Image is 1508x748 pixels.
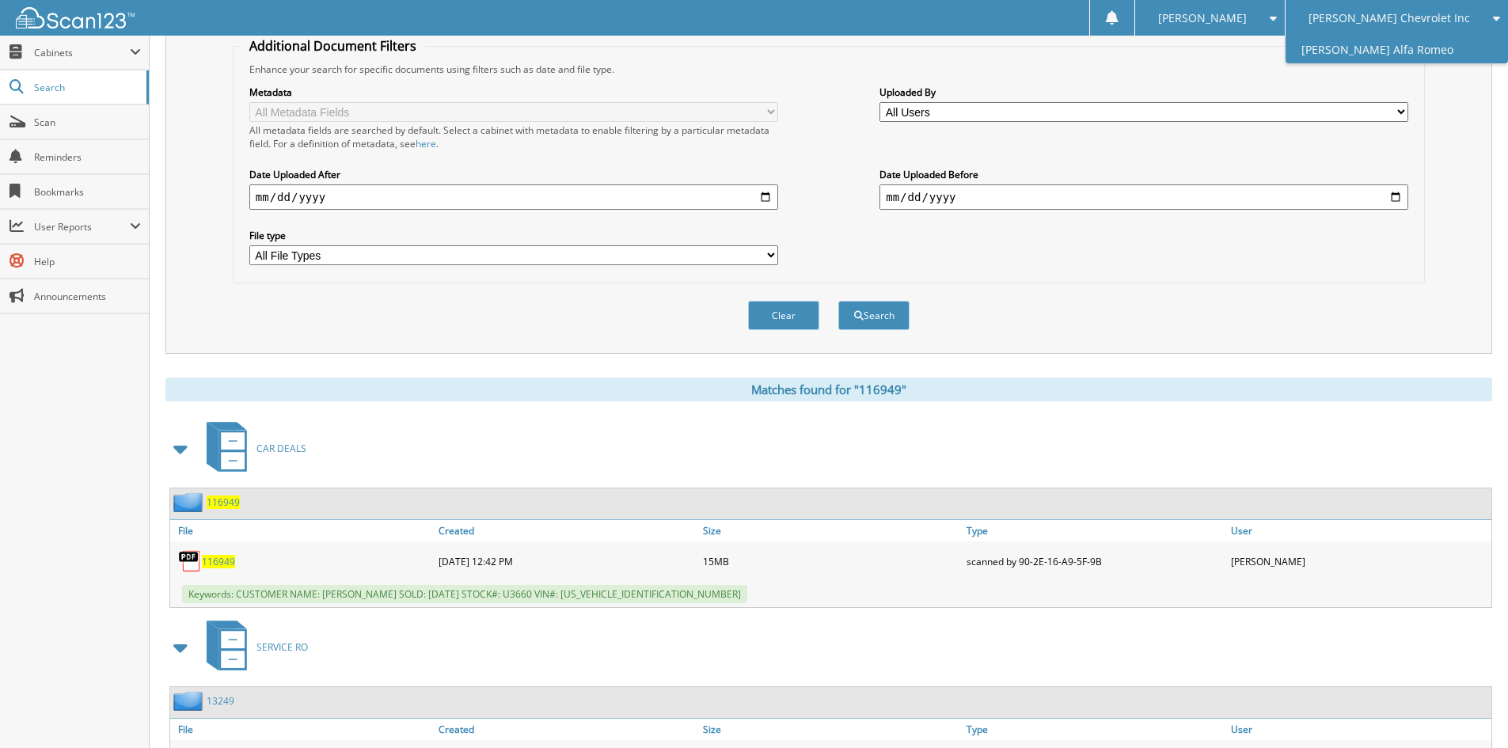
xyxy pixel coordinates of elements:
[178,549,202,573] img: PDF.png
[207,694,234,708] a: 13249
[435,520,699,541] a: Created
[1227,719,1491,740] a: User
[16,7,135,28] img: scan123-logo-white.svg
[249,229,778,242] label: File type
[699,719,963,740] a: Size
[170,520,435,541] a: File
[1227,520,1491,541] a: User
[249,184,778,210] input: start
[1227,545,1491,577] div: [PERSON_NAME]
[202,555,235,568] a: 116949
[249,168,778,181] label: Date Uploaded After
[249,85,778,99] label: Metadata
[165,378,1492,401] div: Matches found for "116949"
[1158,13,1247,23] span: [PERSON_NAME]
[256,640,308,654] span: SERVICE RO
[748,301,819,330] button: Clear
[34,290,141,303] span: Announcements
[197,417,306,480] a: CAR DEALS
[435,545,699,577] div: [DATE] 12:42 PM
[435,719,699,740] a: Created
[963,520,1227,541] a: Type
[256,442,306,455] span: CAR DEALS
[170,719,435,740] a: File
[173,492,207,512] img: folder2.png
[197,616,308,678] a: SERVICE RO
[879,168,1408,181] label: Date Uploaded Before
[1286,36,1508,63] a: [PERSON_NAME] Alfa Romeo
[34,46,130,59] span: Cabinets
[879,184,1408,210] input: end
[699,520,963,541] a: Size
[182,585,747,603] span: Keywords: CUSTOMER NAME: [PERSON_NAME] SOLD: [DATE] STOCK#: U3660 VIN#: [US_VEHICLE_IDENTIFICATIO...
[699,545,963,577] div: 15MB
[963,545,1227,577] div: scanned by 90-2E-16-A9-5F-9B
[241,37,424,55] legend: Additional Document Filters
[249,123,778,150] div: All metadata fields are searched by default. Select a cabinet with metadata to enable filtering b...
[241,63,1416,76] div: Enhance your search for specific documents using filters such as date and file type.
[879,85,1408,99] label: Uploaded By
[34,255,141,268] span: Help
[963,719,1227,740] a: Type
[416,137,436,150] a: here
[34,185,141,199] span: Bookmarks
[34,81,139,94] span: Search
[34,116,141,129] span: Scan
[34,150,141,164] span: Reminders
[1309,13,1470,23] span: [PERSON_NAME] Chevrolet Inc
[838,301,910,330] button: Search
[173,691,207,711] img: folder2.png
[207,496,240,509] a: 116949
[34,220,130,234] span: User Reports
